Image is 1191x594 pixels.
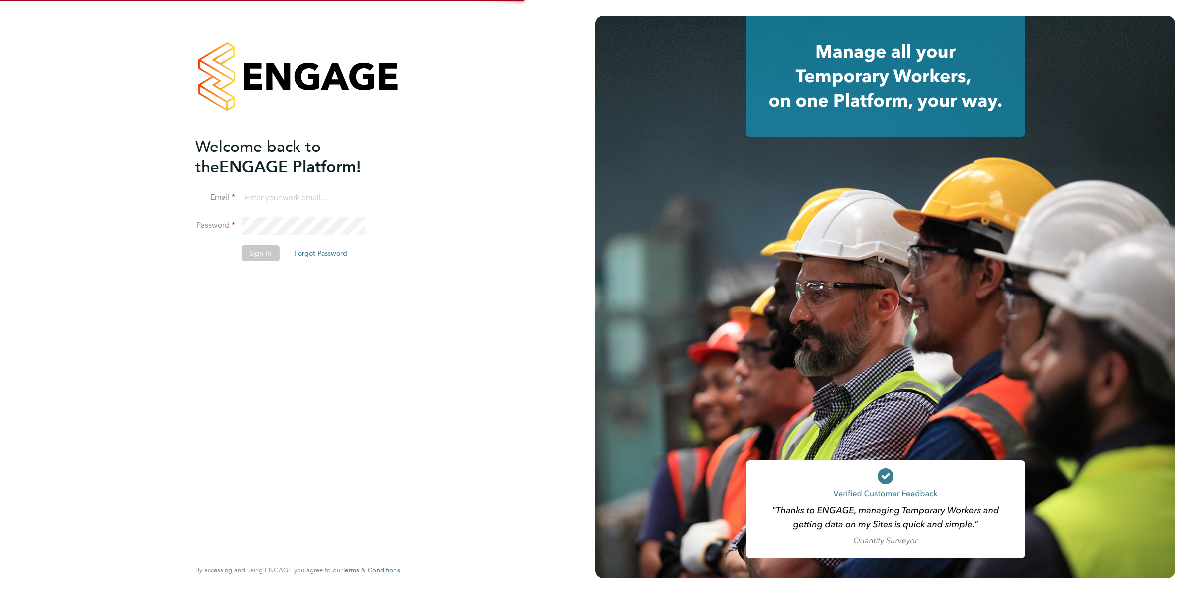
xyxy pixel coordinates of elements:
input: Enter your work email... [241,189,364,207]
h2: ENGAGE Platform! [195,137,390,177]
span: Welcome back to the [195,137,321,177]
button: Sign In [241,245,279,261]
span: By accessing and using ENGAGE you agree to our [195,566,400,574]
label: Password [195,220,235,231]
label: Email [195,192,235,203]
span: Terms & Conditions [342,566,400,574]
button: Forgot Password [286,245,355,261]
a: Terms & Conditions [342,566,400,574]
